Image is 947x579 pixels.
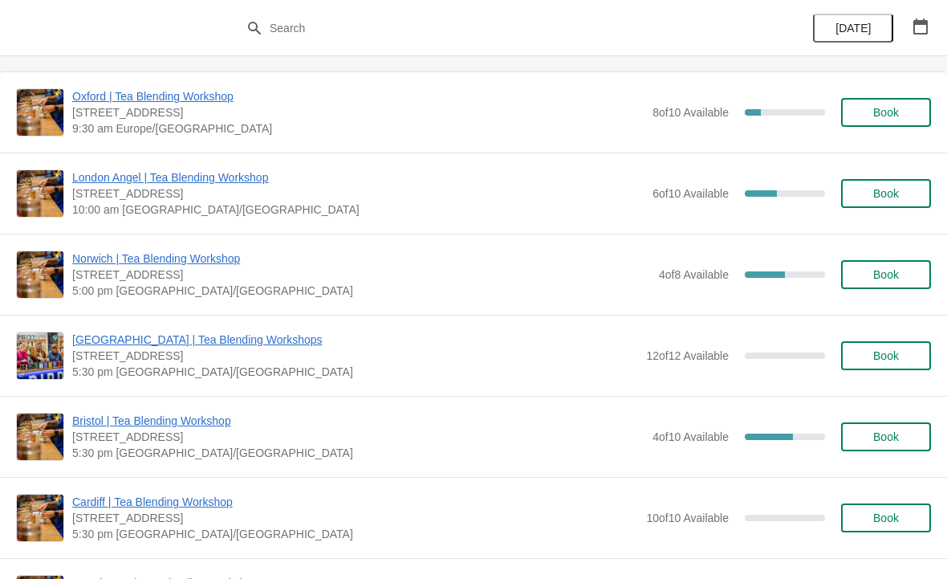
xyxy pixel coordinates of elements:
[841,179,931,208] button: Book
[17,89,63,136] img: Oxford | Tea Blending Workshop | 23 High Street, Oxford, OX1 4AH | 9:30 am Europe/London
[835,22,871,35] span: [DATE]
[72,413,644,429] span: Bristol | Tea Blending Workshop
[646,512,729,524] span: 10 of 10 Available
[873,512,899,524] span: Book
[72,104,644,120] span: [STREET_ADDRESS]
[72,202,644,218] span: 10:00 am [GEOGRAPHIC_DATA]/[GEOGRAPHIC_DATA]
[72,364,638,380] span: 5:30 pm [GEOGRAPHIC_DATA]/[GEOGRAPHIC_DATA]
[841,98,931,127] button: Book
[72,186,644,202] span: [STREET_ADDRESS]
[841,341,931,370] button: Book
[17,495,63,541] img: Cardiff | Tea Blending Workshop | 1-3 Royal Arcade, Cardiff CF10 1AE, UK | 5:30 pm Europe/London
[873,349,899,362] span: Book
[269,14,710,43] input: Search
[72,267,651,283] span: [STREET_ADDRESS]
[17,332,63,379] img: Glasgow | Tea Blending Workshops | 215 Byres Road, Glasgow G12 8UD, UK | 5:30 pm Europe/London
[813,14,893,43] button: [DATE]
[17,170,63,217] img: London Angel | Tea Blending Workshop | 26 Camden Passage, The Angel, London N1 8ED, UK | 10:00 am...
[72,169,644,186] span: London Angel | Tea Blending Workshop
[873,430,899,443] span: Book
[652,106,729,119] span: 8 of 10 Available
[72,88,644,104] span: Oxford | Tea Blending Workshop
[72,332,638,348] span: [GEOGRAPHIC_DATA] | Tea Blending Workshops
[72,251,651,267] span: Norwich | Tea Blending Workshop
[72,526,638,542] span: 5:30 pm [GEOGRAPHIC_DATA]/[GEOGRAPHIC_DATA]
[646,349,729,362] span: 12 of 12 Available
[72,120,644,137] span: 9:30 am Europe/[GEOGRAPHIC_DATA]
[873,268,899,281] span: Book
[72,494,638,510] span: Cardiff | Tea Blending Workshop
[841,422,931,451] button: Book
[72,348,638,364] span: [STREET_ADDRESS]
[652,187,729,200] span: 6 of 10 Available
[659,268,729,281] span: 4 of 8 Available
[17,414,63,460] img: Bristol | Tea Blending Workshop | 73 Park Street, Bristol, BS1 5PB | 5:30 pm Europe/London
[841,260,931,289] button: Book
[72,445,644,461] span: 5:30 pm [GEOGRAPHIC_DATA]/[GEOGRAPHIC_DATA]
[873,106,899,119] span: Book
[72,429,644,445] span: [STREET_ADDRESS]
[652,430,729,443] span: 4 of 10 Available
[72,510,638,526] span: [STREET_ADDRESS]
[17,251,63,298] img: Norwich | Tea Blending Workshop | 9 Back Of The Inns, Norwich NR2 1PT, UK | 5:00 pm Europe/London
[841,504,931,532] button: Book
[72,283,651,299] span: 5:00 pm [GEOGRAPHIC_DATA]/[GEOGRAPHIC_DATA]
[873,187,899,200] span: Book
